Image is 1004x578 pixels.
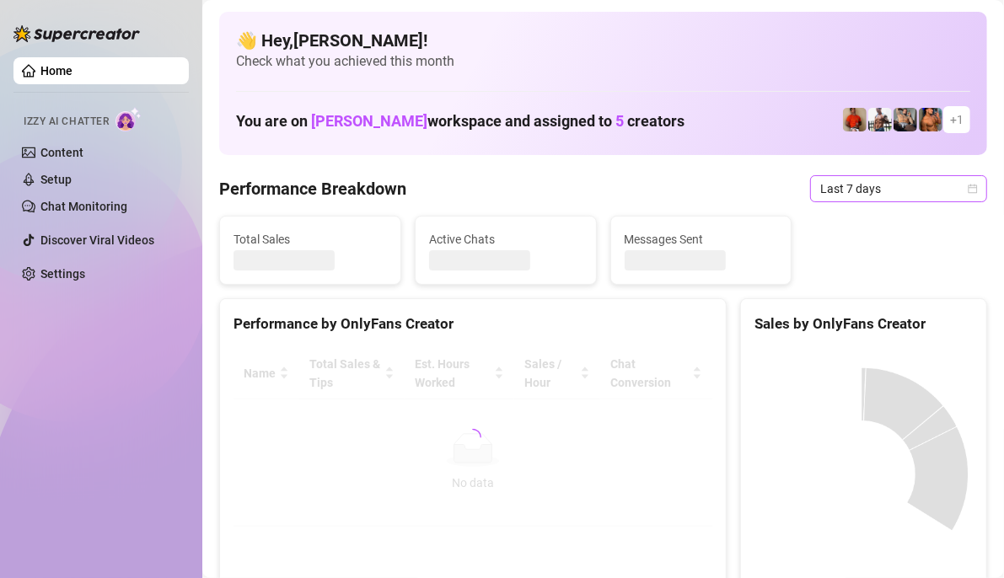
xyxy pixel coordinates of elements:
div: Performance by OnlyFans Creator [234,313,712,335]
img: AI Chatter [115,107,142,131]
span: + 1 [950,110,964,129]
h4: Performance Breakdown [219,177,406,201]
span: calendar [968,184,978,194]
span: Total Sales [234,230,387,249]
h4: 👋 Hey, [PERSON_NAME] ! [236,29,970,52]
span: Messages Sent [625,230,778,249]
a: Chat Monitoring [40,200,127,213]
span: Active Chats [429,230,583,249]
a: Setup [40,173,72,186]
span: Izzy AI Chatter [24,114,109,130]
img: JUSTIN [868,108,892,131]
div: Sales by OnlyFans Creator [754,313,973,335]
span: Check what you achieved this month [236,52,970,71]
img: Justin [843,108,867,131]
img: logo-BBDzfeDw.svg [13,25,140,42]
a: Settings [40,267,85,281]
a: Content [40,146,83,159]
span: loading [464,428,482,447]
a: Home [40,64,72,78]
img: George [894,108,917,131]
span: Last 7 days [820,176,977,201]
span: [PERSON_NAME] [311,112,427,130]
h1: You are on workspace and assigned to creators [236,112,685,131]
a: Discover Viral Videos [40,233,154,247]
img: JG [919,108,942,131]
span: 5 [615,112,624,130]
